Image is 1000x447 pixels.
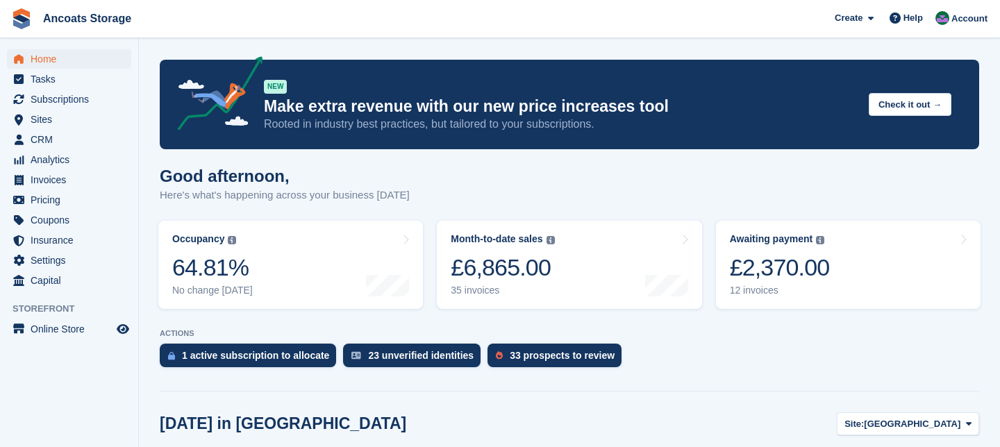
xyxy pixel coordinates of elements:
[7,90,131,109] a: menu
[31,150,114,169] span: Analytics
[7,130,131,149] a: menu
[31,210,114,230] span: Coupons
[7,210,131,230] a: menu
[160,329,979,338] p: ACTIONS
[903,11,923,25] span: Help
[496,351,503,360] img: prospect-51fa495bee0391a8d652442698ab0144808aea92771e9ea1ae160a38d050c398.svg
[951,12,987,26] span: Account
[12,302,138,316] span: Storefront
[172,233,224,245] div: Occupancy
[37,7,137,30] a: Ancoats Storage
[11,8,32,29] img: stora-icon-8386f47178a22dfd0bd8f6a31ec36ba5ce8667c1dd55bd0f319d3a0aa187defe.svg
[7,170,131,189] a: menu
[7,190,131,210] a: menu
[168,351,175,360] img: active_subscription_to_allocate_icon-d502201f5373d7db506a760aba3b589e785aa758c864c3986d89f69b8ff3...
[182,350,329,361] div: 1 active subscription to allocate
[31,251,114,270] span: Settings
[158,221,423,309] a: Occupancy 64.81% No change [DATE]
[7,69,131,89] a: menu
[264,96,858,117] p: Make extra revenue with our new price increases tool
[264,80,287,94] div: NEW
[368,350,474,361] div: 23 unverified identities
[160,414,406,433] h2: [DATE] in [GEOGRAPHIC_DATA]
[437,221,701,309] a: Month-to-date sales £6,865.00 35 invoices
[31,230,114,250] span: Insurance
[160,187,410,203] p: Here's what's happening across your business [DATE]
[31,190,114,210] span: Pricing
[7,271,131,290] a: menu
[31,110,114,129] span: Sites
[115,321,131,337] a: Preview store
[166,56,263,135] img: price-adjustments-announcement-icon-8257ccfd72463d97f412b2fc003d46551f7dbcb40ab6d574587a9cd5c0d94...
[7,49,131,69] a: menu
[730,233,813,245] div: Awaiting payment
[343,344,487,374] a: 23 unverified identities
[837,412,979,435] button: Site: [GEOGRAPHIC_DATA]
[7,319,131,339] a: menu
[31,69,114,89] span: Tasks
[510,350,615,361] div: 33 prospects to review
[730,285,830,296] div: 12 invoices
[160,344,343,374] a: 1 active subscription to allocate
[31,49,114,69] span: Home
[864,417,960,431] span: [GEOGRAPHIC_DATA]
[816,236,824,244] img: icon-info-grey-7440780725fd019a000dd9b08b2336e03edf1995a4989e88bcd33f0948082b44.svg
[730,253,830,282] div: £2,370.00
[172,253,253,282] div: 64.81%
[7,110,131,129] a: menu
[451,233,542,245] div: Month-to-date sales
[264,117,858,132] p: Rooted in industry best practices, but tailored to your subscriptions.
[487,344,628,374] a: 33 prospects to review
[31,170,114,189] span: Invoices
[716,221,981,309] a: Awaiting payment £2,370.00 12 invoices
[844,417,864,431] span: Site:
[160,167,410,185] h1: Good afternoon,
[7,251,131,270] a: menu
[31,130,114,149] span: CRM
[869,93,951,116] button: Check it out →
[835,11,862,25] span: Create
[7,230,131,250] a: menu
[31,90,114,109] span: Subscriptions
[172,285,253,296] div: No change [DATE]
[31,319,114,339] span: Online Store
[351,351,361,360] img: verify_identity-adf6edd0f0f0b5bbfe63781bf79b02c33cf7c696d77639b501bdc392416b5a36.svg
[451,285,554,296] div: 35 invoices
[7,150,131,169] a: menu
[547,236,555,244] img: icon-info-grey-7440780725fd019a000dd9b08b2336e03edf1995a4989e88bcd33f0948082b44.svg
[451,253,554,282] div: £6,865.00
[228,236,236,244] img: icon-info-grey-7440780725fd019a000dd9b08b2336e03edf1995a4989e88bcd33f0948082b44.svg
[31,271,114,290] span: Capital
